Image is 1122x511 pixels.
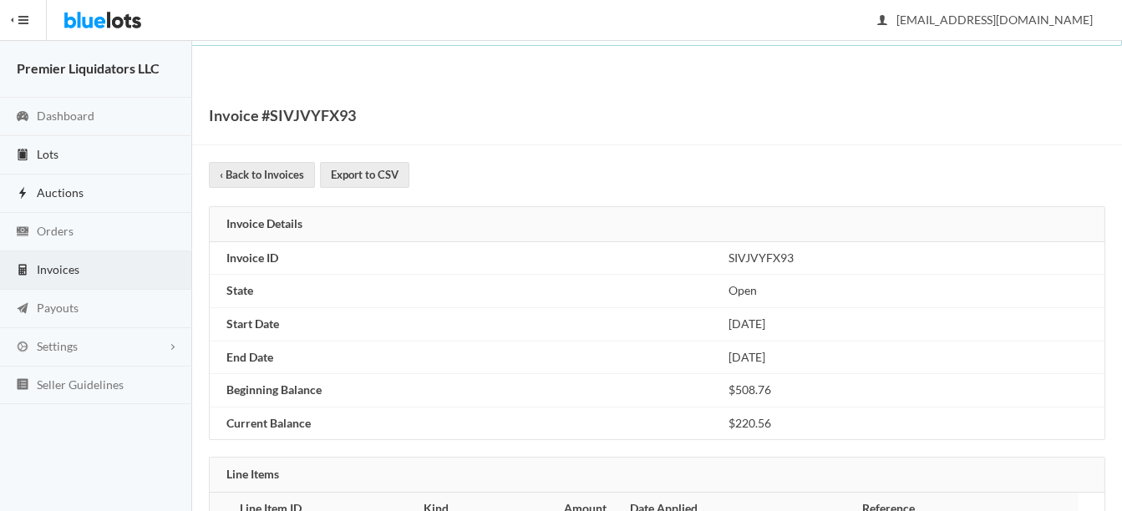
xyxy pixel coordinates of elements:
a: ‹ Back to Invoices [209,162,315,188]
div: Invoice Details [210,207,1104,242]
span: Invoices [37,262,79,276]
span: Seller Guidelines [37,377,124,392]
span: [EMAIL_ADDRESS][DOMAIN_NAME] [878,13,1093,27]
span: Orders [37,224,74,238]
strong: Premier Liquidators LLC [17,60,160,76]
span: Auctions [37,185,84,200]
span: Payouts [37,301,79,315]
b: State [226,283,253,297]
b: Beginning Balance [226,382,322,397]
span: Lots [37,147,58,161]
b: Invoice ID [226,250,278,265]
ion-icon: calculator [14,263,31,279]
span: Dashboard [37,109,94,123]
td: Open [722,275,1104,308]
ion-icon: list box [14,377,31,393]
b: Start Date [226,316,279,331]
td: $508.76 [722,374,1104,407]
ion-icon: paper plane [14,301,31,317]
ion-icon: person [874,13,891,29]
td: SIVJVYFX93 [722,242,1104,275]
b: Current Balance [226,416,311,430]
td: $220.56 [722,407,1104,439]
ion-icon: cash [14,225,31,240]
ion-icon: flash [14,186,31,202]
span: Settings [37,339,78,353]
div: Line Items [210,458,1104,493]
ion-icon: cog [14,340,31,356]
td: [DATE] [722,341,1104,374]
b: End Date [226,350,273,364]
h1: Invoice #SIVJVYFX93 [209,103,356,128]
td: [DATE] [722,308,1104,342]
a: Export to CSV [320,162,409,188]
ion-icon: clipboard [14,148,31,164]
ion-icon: speedometer [14,109,31,125]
